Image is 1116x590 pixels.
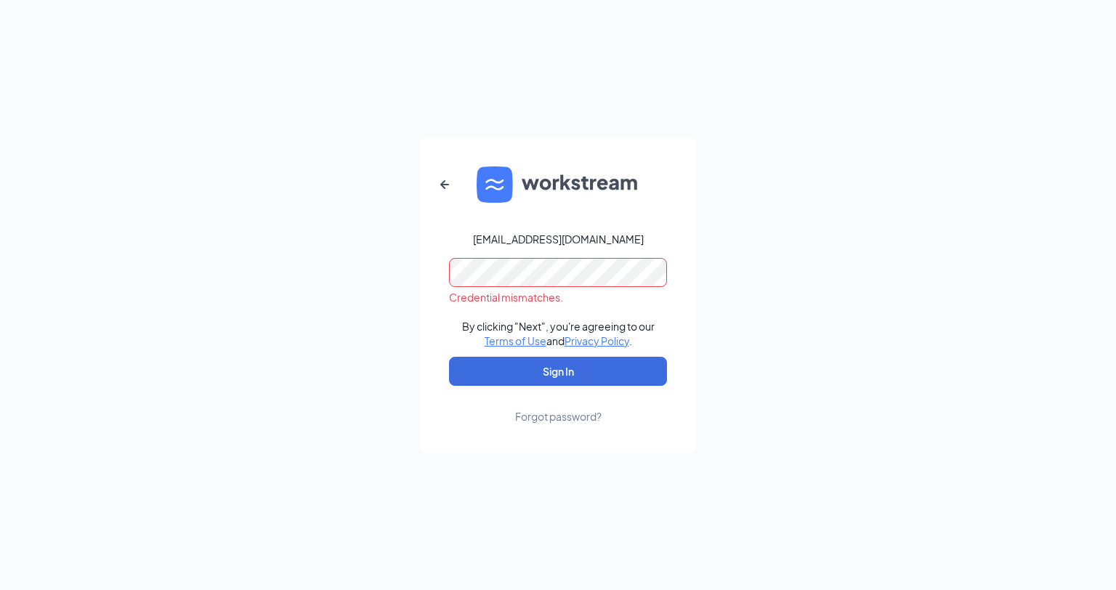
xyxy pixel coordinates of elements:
[436,176,453,193] svg: ArrowLeftNew
[449,290,667,304] div: Credential mismatches.
[515,386,602,424] a: Forgot password?
[427,167,462,202] button: ArrowLeftNew
[462,319,655,348] div: By clicking "Next", you're agreeing to our and .
[565,334,629,347] a: Privacy Policy
[477,166,639,203] img: WS logo and Workstream text
[515,409,602,424] div: Forgot password?
[473,232,644,246] div: [EMAIL_ADDRESS][DOMAIN_NAME]
[449,357,667,386] button: Sign In
[485,334,546,347] a: Terms of Use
